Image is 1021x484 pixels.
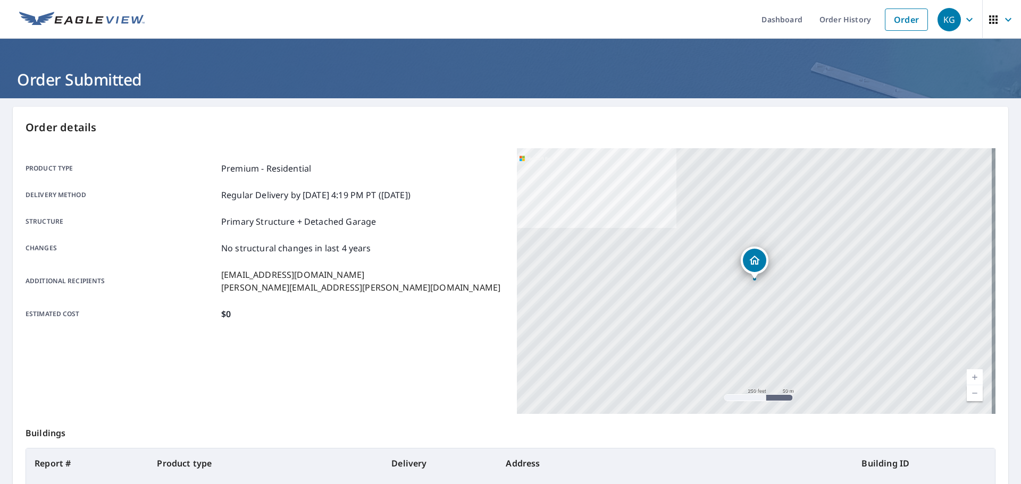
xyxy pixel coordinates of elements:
img: EV Logo [19,12,145,28]
a: Current Level 17, Zoom Out [967,385,983,401]
th: Building ID [853,448,995,478]
a: Current Level 17, Zoom In [967,369,983,385]
p: Primary Structure + Detached Garage [221,215,376,228]
th: Report # [26,448,148,478]
h1: Order Submitted [13,69,1008,90]
p: Regular Delivery by [DATE] 4:19 PM PT ([DATE]) [221,189,411,201]
th: Delivery [383,448,497,478]
p: No structural changes in last 4 years [221,242,371,254]
div: Dropped pin, building 1, Residential property, 4406 Arcadia Dr Norcross, GA 30093 [741,247,768,279]
p: Estimated cost [26,308,217,320]
p: Additional recipients [26,268,217,294]
th: Address [497,448,853,478]
p: Premium - Residential [221,162,311,175]
p: Delivery method [26,189,217,201]
th: Product type [148,448,383,478]
p: [EMAIL_ADDRESS][DOMAIN_NAME] [221,268,500,281]
p: Structure [26,215,217,228]
p: Product type [26,162,217,175]
p: Buildings [26,414,995,448]
div: KG [938,8,961,31]
p: Changes [26,242,217,254]
p: [PERSON_NAME][EMAIL_ADDRESS][PERSON_NAME][DOMAIN_NAME] [221,281,500,294]
p: $0 [221,308,231,320]
a: Order [885,9,928,31]
p: Order details [26,120,995,135]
